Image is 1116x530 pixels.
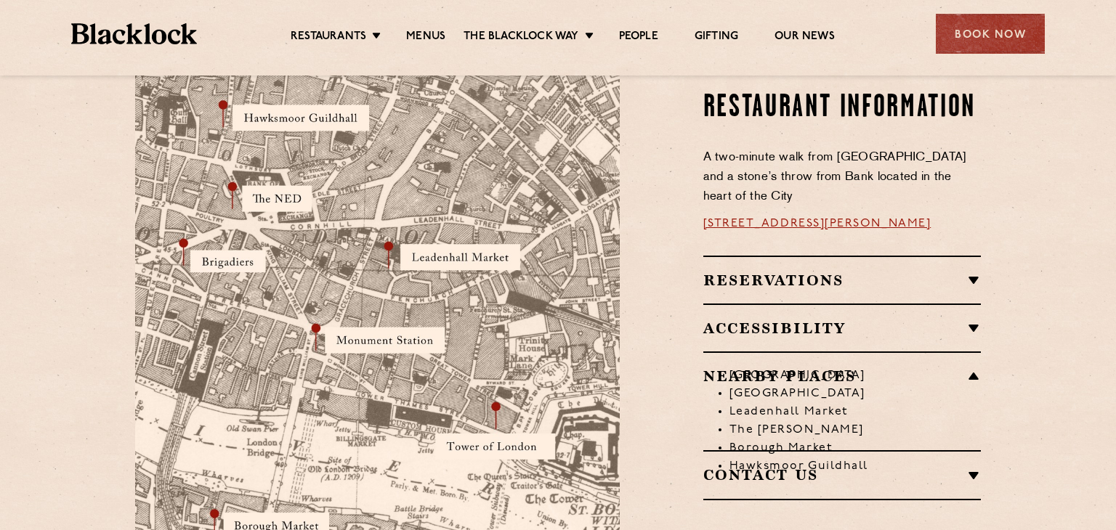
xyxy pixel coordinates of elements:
[703,466,982,484] h2: Contact Us
[695,30,738,46] a: Gifting
[291,30,366,46] a: Restaurants
[729,367,982,385] li: [GEOGRAPHIC_DATA]
[775,30,835,46] a: Our News
[464,30,578,46] a: The Blacklock Way
[71,23,197,44] img: BL_Textured_Logo-footer-cropped.svg
[729,403,982,421] li: Leadenhall Market
[936,14,1045,54] div: Book Now
[703,90,982,126] h2: Restaurant Information
[703,148,982,207] p: A two-minute walk from [GEOGRAPHIC_DATA] and a stone’s throw from Bank located in the heart of th...
[703,319,982,337] h2: Accessibility
[703,367,982,385] h2: Nearby Places
[729,439,982,457] li: Borough Market
[703,218,931,229] a: [STREET_ADDRESS][PERSON_NAME]
[703,272,982,289] h2: Reservations
[619,30,658,46] a: People
[729,421,982,439] li: The [PERSON_NAME]
[406,30,445,46] a: Menus
[729,385,982,403] li: [GEOGRAPHIC_DATA]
